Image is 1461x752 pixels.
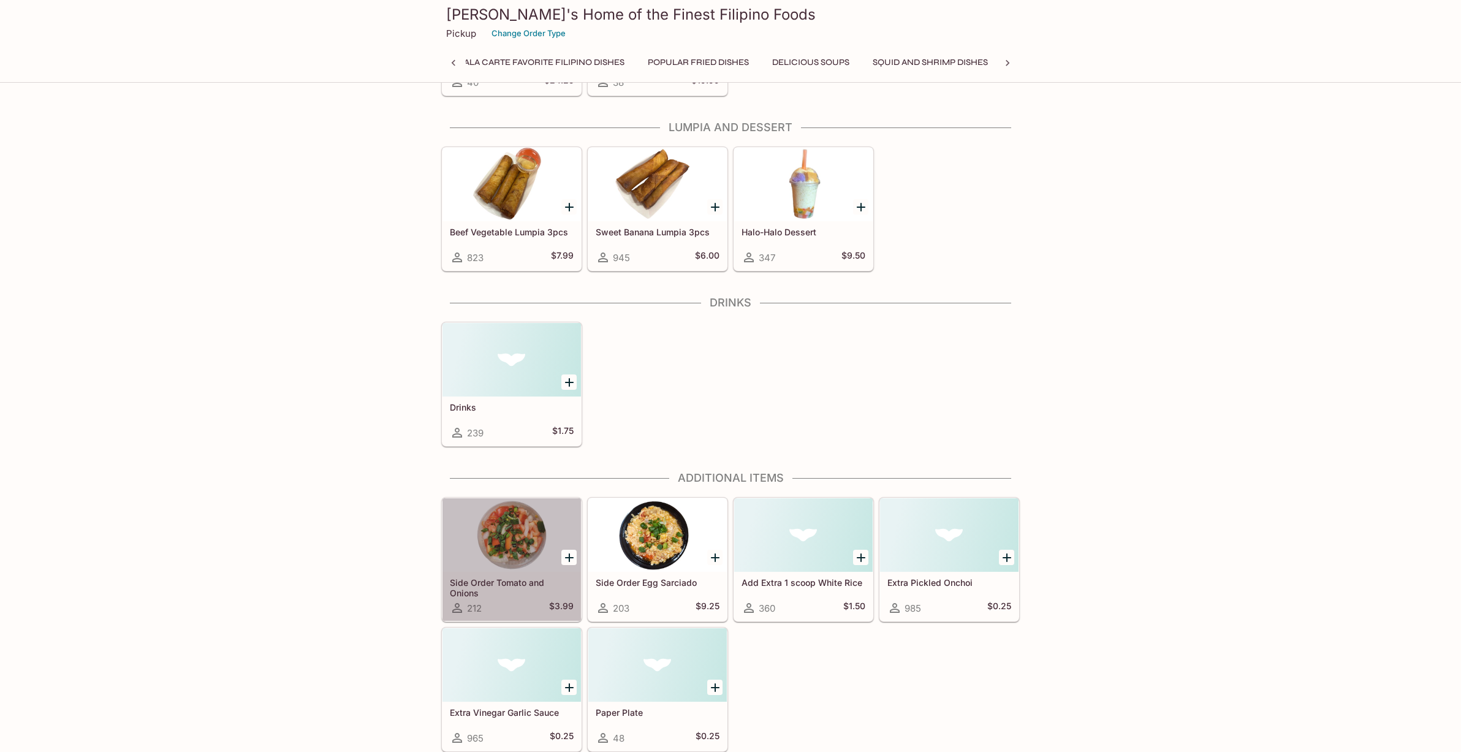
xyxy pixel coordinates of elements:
h4: Additional Items [441,471,1020,485]
div: Beef Vegetable Lumpia 3pcs [442,148,581,221]
span: 203 [613,602,629,614]
h5: $1.75 [552,425,574,440]
button: Add Side Order Tomato and Onions [561,550,577,565]
button: Change Order Type [486,24,571,43]
h5: Halo-Halo Dessert [742,227,865,237]
h5: Paper Plate [596,707,719,718]
div: Side Order Tomato and Onions [442,498,581,572]
a: Extra Pickled Onchoi985$0.25 [879,498,1019,621]
h5: $6.00 [695,250,719,265]
span: 945 [613,252,630,264]
a: Halo-Halo Dessert347$9.50 [734,147,873,271]
button: Add Add Extra 1 scoop White Rice [853,550,868,565]
span: 347 [759,252,775,264]
button: Add Drinks [561,374,577,390]
button: Add Side Order Egg Sarciado [707,550,723,565]
button: Popular Fried Dishes [641,54,756,71]
span: 823 [467,252,484,264]
span: 212 [467,602,482,614]
h5: $9.50 [841,250,865,265]
div: Extra Vinegar Garlic Sauce [442,628,581,702]
span: 360 [759,602,775,614]
a: Side Order Tomato and Onions212$3.99 [442,498,582,621]
a: Side Order Egg Sarciado203$9.25 [588,498,727,621]
span: 965 [467,732,484,744]
h5: Side Order Egg Sarciado [596,577,719,588]
h5: $7.99 [551,250,574,265]
h5: Sweet Banana Lumpia 3pcs [596,227,719,237]
span: 239 [467,427,484,439]
button: Add Paper Plate [707,680,723,695]
h5: Beef Vegetable Lumpia 3pcs [450,227,574,237]
a: Drinks239$1.75 [442,322,582,446]
h5: Extra Pickled Onchoi [887,577,1011,588]
h4: Lumpia and Dessert [441,121,1020,134]
p: Pickup [446,28,476,39]
button: Add Sweet Banana Lumpia 3pcs [707,199,723,215]
h5: $0.25 [550,731,574,745]
div: Paper Plate [588,628,727,702]
div: Side Order Egg Sarciado [588,498,727,572]
h5: $1.50 [843,601,865,615]
button: Ala Carte Favorite Filipino Dishes [457,54,631,71]
button: Squid and Shrimp Dishes [866,54,995,71]
h4: Drinks [441,296,1020,310]
h5: Add Extra 1 scoop White Rice [742,577,865,588]
h5: Drinks [450,402,574,412]
button: Add Beef Vegetable Lumpia 3pcs [561,199,577,215]
a: Sweet Banana Lumpia 3pcs945$6.00 [588,147,727,271]
button: Add Extra Pickled Onchoi [999,550,1014,565]
div: Add Extra 1 scoop White Rice [734,498,873,572]
h5: Side Order Tomato and Onions [450,577,574,598]
a: Add Extra 1 scoop White Rice360$1.50 [734,498,873,621]
span: 48 [613,732,624,744]
button: Add Halo-Halo Dessert [853,199,868,215]
a: Extra Vinegar Garlic Sauce965$0.25 [442,628,582,751]
h5: $3.99 [549,601,574,615]
div: Sweet Banana Lumpia 3pcs [588,148,727,221]
h5: $0.25 [696,731,719,745]
a: Paper Plate48$0.25 [588,628,727,751]
button: Delicious Soups [765,54,856,71]
div: Halo-Halo Dessert [734,148,873,221]
button: Add Extra Vinegar Garlic Sauce [561,680,577,695]
div: Drinks [442,323,581,397]
h3: [PERSON_NAME]'s Home of the Finest Filipino Foods [446,5,1015,24]
h5: $9.25 [696,601,719,615]
div: Extra Pickled Onchoi [880,498,1019,572]
a: Beef Vegetable Lumpia 3pcs823$7.99 [442,147,582,271]
span: 985 [905,602,921,614]
h5: $0.25 [987,601,1011,615]
h5: Extra Vinegar Garlic Sauce [450,707,574,718]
